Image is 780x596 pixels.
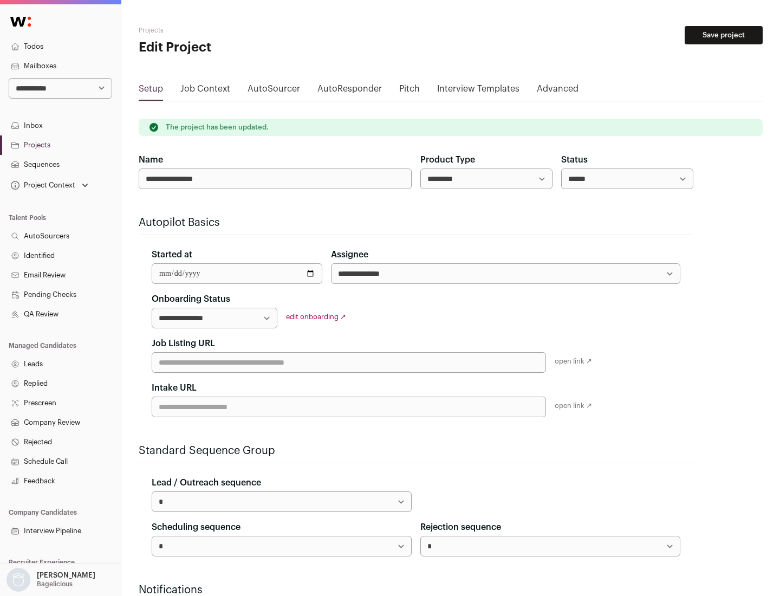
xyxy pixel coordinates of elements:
p: Bagelicious [37,580,73,588]
label: Lead / Outreach sequence [152,476,261,489]
h2: Projects [139,26,347,35]
a: Pitch [399,82,420,100]
button: Save project [685,26,763,44]
button: Open dropdown [9,178,90,193]
label: Started at [152,248,192,261]
label: Status [561,153,588,166]
button: Open dropdown [4,568,97,592]
label: Product Type [420,153,475,166]
a: Setup [139,82,163,100]
a: Advanced [537,82,578,100]
label: Name [139,153,163,166]
h2: Standard Sequence Group [139,443,693,458]
label: Onboarding Status [152,293,230,306]
p: [PERSON_NAME] [37,571,95,580]
label: Intake URL [152,381,197,394]
h1: Edit Project [139,39,347,56]
img: nopic.png [6,568,30,592]
a: AutoResponder [317,82,382,100]
img: Wellfound [4,11,37,33]
a: AutoSourcer [248,82,300,100]
label: Scheduling sequence [152,521,240,534]
p: The project has been updated. [166,123,269,132]
a: Job Context [180,82,230,100]
label: Assignee [331,248,368,261]
a: Interview Templates [437,82,519,100]
h2: Autopilot Basics [139,215,693,230]
a: edit onboarding ↗ [286,313,346,320]
label: Rejection sequence [420,521,501,534]
div: Project Context [9,181,75,190]
label: Job Listing URL [152,337,215,350]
